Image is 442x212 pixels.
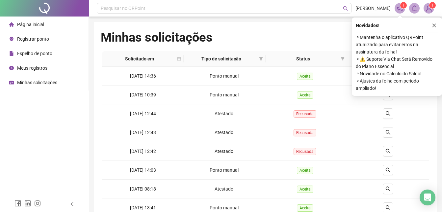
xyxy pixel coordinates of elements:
span: search [343,6,348,11]
img: 89417 [424,3,434,13]
div: Open Intercom Messenger [420,190,435,205]
span: Atestado [215,130,233,135]
span: calendar [176,54,182,64]
span: schedule [9,80,14,85]
span: [PERSON_NAME] [355,5,391,12]
span: Atestado [215,111,233,116]
span: [DATE] 12:43 [130,130,156,135]
span: Recusada [294,129,316,136]
span: Recusada [294,110,316,118]
span: Ponto manual [210,205,239,210]
span: Recusada [294,148,316,155]
span: Atestado [215,149,233,154]
h1: Minhas solicitações [101,30,213,45]
span: close [432,23,436,28]
span: left [70,202,74,206]
span: filter [339,54,346,64]
span: filter [259,57,263,61]
span: environment [9,37,14,41]
span: filter [341,57,345,61]
span: Atestado [215,186,233,192]
span: Status [268,55,338,62]
span: search [385,130,391,135]
span: [DATE] 08:18 [130,186,156,192]
span: Página inicial [17,22,44,27]
span: Aceita [297,73,313,80]
span: [DATE] 14:03 [130,167,156,173]
span: home [9,22,14,27]
span: bell [411,5,417,11]
span: search [385,205,391,210]
span: clock-circle [9,66,14,70]
span: ⚬ ⚠️ Suporte Via Chat Será Removido do Plano Essencial [356,55,438,70]
span: [DATE] 10:39 [130,92,156,97]
span: Aceita [297,91,313,99]
span: notification [397,5,403,11]
span: facebook [14,200,21,207]
span: linkedin [24,200,31,207]
sup: 1 [400,2,407,9]
span: Aceita [297,204,313,212]
span: [DATE] 14:36 [130,73,156,79]
span: ⚬ Mantenha o aplicativo QRPoint atualizado para evitar erros na assinatura da folha! [356,34,438,55]
span: filter [258,54,264,64]
span: Solicitado em [105,55,174,62]
span: Tipo de solicitação [186,55,256,62]
span: 1 [431,3,434,8]
span: Aceita [297,186,313,193]
span: Ponto manual [210,167,239,173]
span: 1 [403,3,405,8]
span: Ponto manual [210,92,239,97]
span: Aceita [297,167,313,174]
span: instagram [34,200,41,207]
span: calendar [177,57,181,61]
span: Registrar ponto [17,36,49,42]
span: Minhas solicitações [17,80,57,85]
span: ⚬ Novidade no Cálculo do Saldo! [356,70,438,77]
span: Meus registros [17,65,47,71]
th: Detalhes [347,51,429,67]
span: ⚬ Ajustes da folha com período ampliado! [356,77,438,92]
span: [DATE] 12:44 [130,111,156,116]
sup: Atualize o seu contato no menu Meus Dados [429,2,436,9]
span: search [385,111,391,116]
span: search [385,167,391,173]
span: Novidades ! [356,22,379,29]
span: file [9,51,14,56]
span: search [385,149,391,154]
span: [DATE] 13:41 [130,205,156,210]
span: Ponto manual [210,73,239,79]
span: Espelho de ponto [17,51,52,56]
span: search [385,186,391,192]
span: [DATE] 12:42 [130,149,156,154]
